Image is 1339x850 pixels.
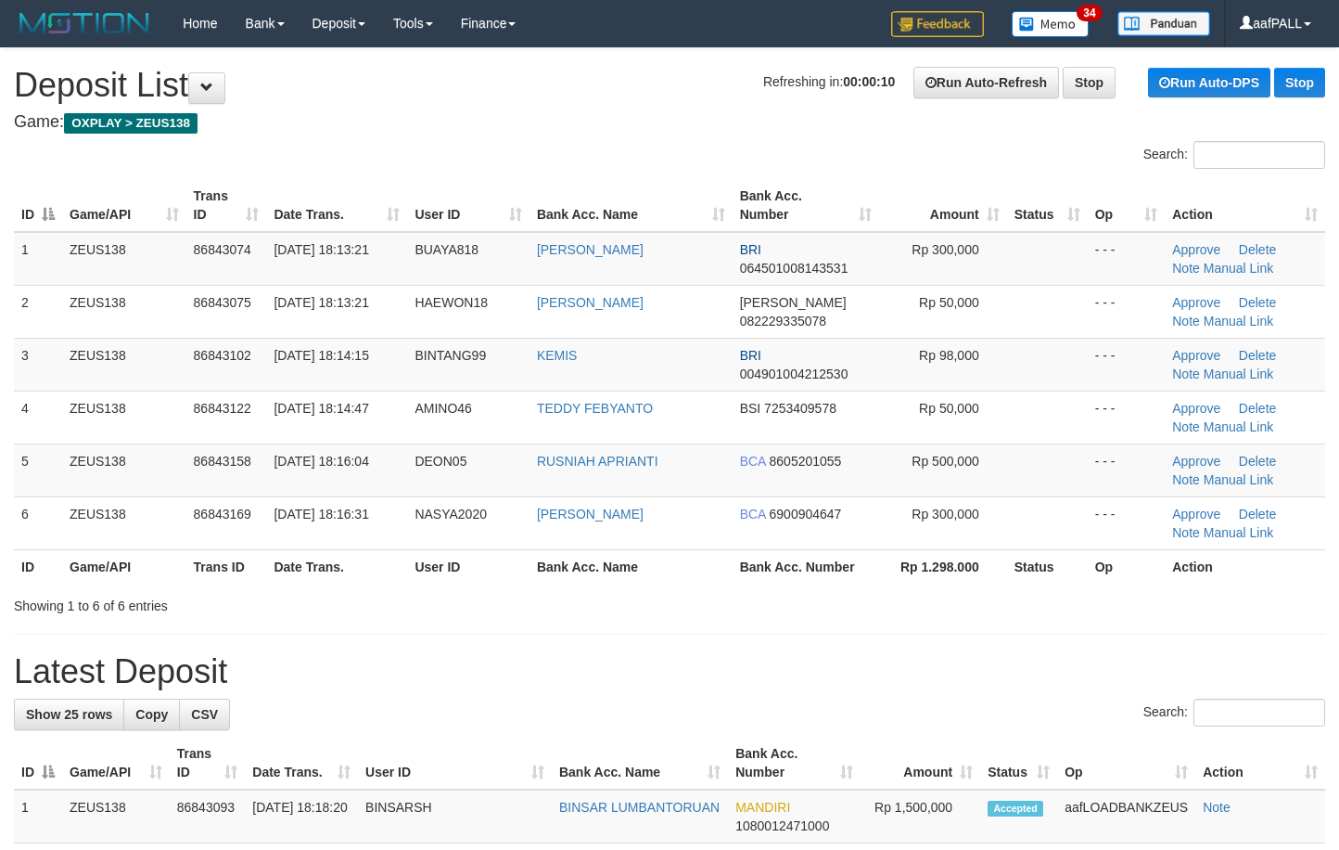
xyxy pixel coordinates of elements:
[1165,179,1325,232] th: Action: activate to sort column ascending
[919,295,979,310] span: Rp 50,000
[912,454,978,469] span: Rp 500,000
[14,444,62,496] td: 5
[559,800,720,815] a: BINSAR LUMBANTORUAN
[1057,737,1195,790] th: Op: activate to sort column ascending
[1143,699,1325,727] label: Search:
[1088,391,1166,444] td: - - -
[14,699,124,730] a: Show 25 rows
[14,179,62,232] th: ID: activate to sort column descending
[414,295,488,310] span: HAEWON18
[62,232,186,286] td: ZEUS138
[537,401,653,416] a: TEDDY FEBYANTO
[1204,525,1274,540] a: Manual Link
[740,401,761,416] span: BSI
[1204,367,1274,381] a: Manual Link
[891,11,984,37] img: Feedback.jpg
[194,401,251,416] span: 86843122
[274,348,368,363] span: [DATE] 18:14:15
[1148,68,1270,97] a: Run Auto-DPS
[1088,496,1166,549] td: - - -
[62,391,186,444] td: ZEUS138
[879,549,1006,584] th: Rp 1.298.000
[1204,314,1274,328] a: Manual Link
[740,367,848,381] span: Copy 004901004212530 to clipboard
[135,707,168,722] span: Copy
[407,549,529,584] th: User ID
[740,348,761,363] span: BRI
[919,348,979,363] span: Rp 98,000
[62,179,186,232] th: Game/API: activate to sort column ascending
[537,507,644,522] a: [PERSON_NAME]
[764,401,836,416] span: Copy 7253409578 to clipboard
[728,737,861,790] th: Bank Acc. Number: activate to sort column ascending
[1193,141,1325,169] input: Search:
[170,790,246,844] td: 86843093
[1172,507,1220,522] a: Approve
[537,242,644,257] a: [PERSON_NAME]
[537,295,644,310] a: [PERSON_NAME]
[1088,232,1166,286] td: - - -
[1172,314,1200,328] a: Note
[14,285,62,338] td: 2
[1193,699,1325,727] input: Search:
[1204,419,1274,434] a: Manual Link
[740,261,848,276] span: Copy 064501008143531 to clipboard
[14,737,62,790] th: ID: activate to sort column descending
[733,179,880,232] th: Bank Acc. Number: activate to sort column ascending
[843,74,895,89] strong: 00:00:10
[14,653,1325,690] h1: Latest Deposit
[414,507,487,522] span: NASYA2020
[358,790,552,844] td: BINSARSH
[245,737,358,790] th: Date Trans.: activate to sort column ascending
[14,549,62,584] th: ID
[14,232,62,286] td: 1
[14,589,544,615] div: Showing 1 to 6 of 6 entries
[735,818,829,833] span: Copy 1080012471000 to clipboard
[414,348,486,363] span: BINTANG99
[62,285,186,338] td: ZEUS138
[14,496,62,549] td: 6
[1204,261,1274,276] a: Manual Link
[414,242,478,257] span: BUAYA818
[1117,11,1210,36] img: panduan.png
[912,242,978,257] span: Rp 300,000
[414,454,466,469] span: DEON05
[1172,348,1220,363] a: Approve
[740,454,766,469] span: BCA
[64,113,198,134] span: OXPLAY > ZEUS138
[1239,507,1276,522] a: Delete
[763,74,895,89] span: Refreshing in:
[740,314,826,328] span: Copy 082229335078 to clipboard
[1239,454,1276,469] a: Delete
[194,507,251,522] span: 86843169
[1077,5,1102,21] span: 34
[14,338,62,391] td: 3
[14,9,155,37] img: MOTION_logo.png
[537,454,658,469] a: RUSNIAH APRIANTI
[740,295,847,310] span: [PERSON_NAME]
[62,549,186,584] th: Game/API
[407,179,529,232] th: User ID: activate to sort column ascending
[274,507,368,522] span: [DATE] 18:16:31
[1088,338,1166,391] td: - - -
[1057,790,1195,844] td: aafLOADBANKZEUS
[1088,285,1166,338] td: - - -
[861,790,980,844] td: Rp 1,500,000
[194,348,251,363] span: 86843102
[919,401,979,416] span: Rp 50,000
[245,790,358,844] td: [DATE] 18:18:20
[552,737,728,790] th: Bank Acc. Name: activate to sort column ascending
[740,507,766,522] span: BCA
[770,507,842,522] span: Copy 6900904647 to clipboard
[1172,454,1220,469] a: Approve
[740,242,761,257] span: BRI
[1239,242,1276,257] a: Delete
[1172,242,1220,257] a: Approve
[274,242,368,257] span: [DATE] 18:13:21
[170,737,246,790] th: Trans ID: activate to sort column ascending
[879,179,1006,232] th: Amount: activate to sort column ascending
[62,496,186,549] td: ZEUS138
[414,401,471,416] span: AMINO46
[980,737,1057,790] th: Status: activate to sort column ascending
[1172,401,1220,416] a: Approve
